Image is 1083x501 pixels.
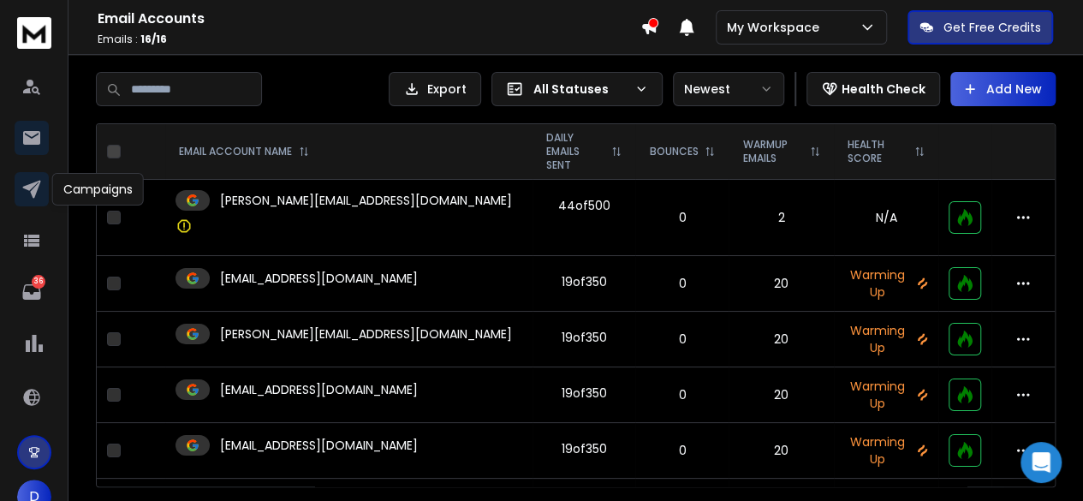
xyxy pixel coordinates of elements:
td: 20 [729,423,833,479]
p: [EMAIL_ADDRESS][DOMAIN_NAME] [220,437,418,454]
p: All Statuses [533,81,628,98]
p: 36 [32,275,45,289]
p: Warming Up [844,322,928,356]
p: Warming Up [844,266,928,301]
p: [EMAIL_ADDRESS][DOMAIN_NAME] [220,381,418,398]
p: WARMUP EMAILS [742,138,802,165]
p: DAILY EMAILS SENT [546,131,604,172]
p: Health Check [842,81,925,98]
div: 19 of 350 [562,273,607,290]
p: My Workspace [727,19,826,36]
td: 20 [729,312,833,367]
div: Campaigns [52,173,144,206]
p: BOUNCES [649,145,698,158]
div: 44 of 500 [558,197,610,214]
p: 0 [646,331,718,348]
button: Add New [950,72,1056,106]
p: N/A [844,209,928,226]
p: [PERSON_NAME][EMAIL_ADDRESS][DOMAIN_NAME] [220,325,512,343]
button: Newest [673,72,784,106]
img: logo [17,17,51,49]
td: 2 [729,180,833,256]
p: 0 [646,442,718,459]
p: HEALTH SCORE [848,138,907,165]
p: [EMAIL_ADDRESS][DOMAIN_NAME] [220,270,418,287]
div: 19 of 350 [562,385,607,402]
div: 19 of 350 [562,329,607,346]
div: 19 of 350 [562,440,607,457]
p: Emails : [98,33,640,46]
p: 0 [646,386,718,403]
p: Warming Up [844,433,928,468]
button: Export [389,72,481,106]
button: Get Free Credits [907,10,1053,45]
p: [PERSON_NAME][EMAIL_ADDRESS][DOMAIN_NAME] [220,192,512,209]
span: 16 / 16 [140,32,167,46]
p: Warming Up [844,378,928,412]
td: 20 [729,256,833,312]
div: EMAIL ACCOUNT NAME [179,145,309,158]
p: 0 [646,275,718,292]
h1: Email Accounts [98,9,640,29]
p: Get Free Credits [943,19,1041,36]
button: Health Check [806,72,940,106]
p: 0 [646,209,718,226]
a: 36 [15,275,49,309]
td: 20 [729,367,833,423]
div: Open Intercom Messenger [1021,442,1062,483]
